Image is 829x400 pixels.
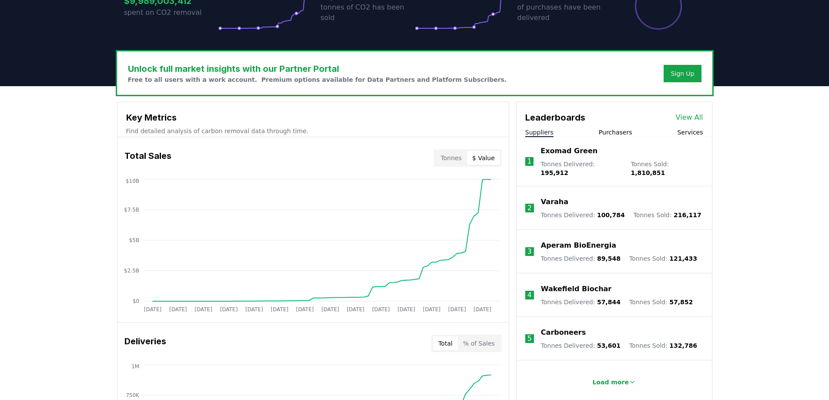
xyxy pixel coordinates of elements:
[527,203,532,213] p: 2
[664,65,701,82] button: Sign Up
[669,342,697,349] span: 132,786
[674,212,701,218] span: 216,117
[592,378,629,387] p: Load more
[541,341,621,350] p: Tonnes Delivered :
[346,306,364,313] tspan: [DATE]
[129,237,139,243] tspan: $5B
[124,7,218,18] p: spent on CO2 removal
[629,254,697,263] p: Tonnes Sold :
[527,290,532,300] p: 4
[669,299,693,306] span: 57,852
[124,149,171,167] h3: Total Sales
[397,306,415,313] tspan: [DATE]
[144,306,161,313] tspan: [DATE]
[597,255,621,262] span: 89,548
[669,255,697,262] span: 121,433
[467,151,500,165] button: $ Value
[629,298,693,306] p: Tonnes Sold :
[527,156,531,167] p: 1
[124,207,139,213] tspan: $7.5B
[124,335,166,352] h3: Deliveries
[169,306,187,313] tspan: [DATE]
[321,2,415,23] p: tonnes of CO2 has been sold
[124,268,139,274] tspan: $2.5B
[599,128,632,137] button: Purchasers
[195,306,212,313] tspan: [DATE]
[448,306,466,313] tspan: [DATE]
[433,336,458,350] button: Total
[541,211,625,219] p: Tonnes Delivered :
[541,240,616,251] a: Aperam BioEnergia
[458,336,500,350] button: % of Sales
[541,284,611,294] a: Wakefield Biochar
[126,111,500,124] h3: Key Metrics
[220,306,238,313] tspan: [DATE]
[541,254,621,263] p: Tonnes Delivered :
[423,306,440,313] tspan: [DATE]
[271,306,289,313] tspan: [DATE]
[540,169,568,176] span: 195,912
[677,128,703,137] button: Services
[125,178,139,184] tspan: $10B
[527,333,532,344] p: 5
[525,128,554,137] button: Suppliers
[321,306,339,313] tspan: [DATE]
[597,342,621,349] span: 53,601
[541,327,586,338] a: Carboneers
[541,298,621,306] p: Tonnes Delivered :
[540,160,622,177] p: Tonnes Delivered :
[128,75,507,84] p: Free to all users with a work account. Premium options available for Data Partners and Platform S...
[126,127,500,135] p: Find detailed analysis of carbon removal data through time.
[631,169,665,176] span: 1,810,851
[131,363,139,370] tspan: 1M
[436,151,467,165] button: Tonnes
[541,197,568,207] a: Varaha
[597,299,621,306] span: 57,844
[525,111,585,124] h3: Leaderboards
[245,306,263,313] tspan: [DATE]
[585,373,643,391] button: Load more
[597,212,625,218] span: 100,784
[634,211,701,219] p: Tonnes Sold :
[517,2,611,23] p: of purchases have been delivered
[676,112,703,123] a: View All
[473,306,491,313] tspan: [DATE]
[128,62,507,75] h3: Unlock full market insights with our Partner Portal
[296,306,314,313] tspan: [DATE]
[527,246,532,257] p: 3
[631,160,703,177] p: Tonnes Sold :
[126,392,140,398] tspan: 750K
[540,146,597,156] a: Exomad Green
[372,306,390,313] tspan: [DATE]
[132,298,139,304] tspan: $0
[629,341,697,350] p: Tonnes Sold :
[671,69,694,78] a: Sign Up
